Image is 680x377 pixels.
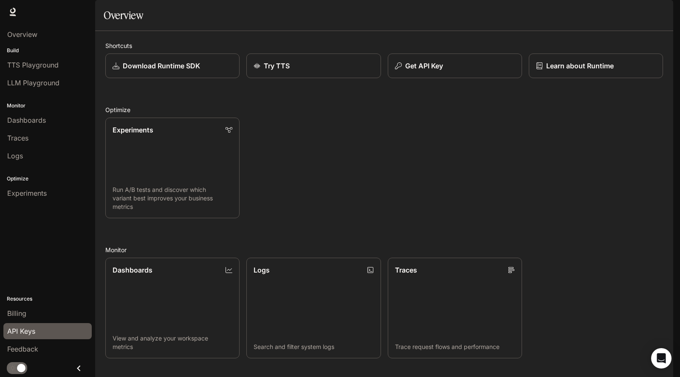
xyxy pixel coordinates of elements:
p: Experiments [113,125,153,135]
p: Trace request flows and performance [395,343,515,351]
p: Get API Key [405,61,443,71]
h2: Monitor [105,245,663,254]
p: Traces [395,265,417,275]
a: Try TTS [246,53,381,78]
h1: Overview [104,7,143,24]
p: Search and filter system logs [254,343,373,351]
p: Logs [254,265,270,275]
a: Learn about Runtime [529,53,663,78]
a: Download Runtime SDK [105,53,240,78]
p: Download Runtime SDK [123,61,200,71]
h2: Shortcuts [105,41,663,50]
a: DashboardsView and analyze your workspace metrics [105,258,240,358]
button: Get API Key [388,53,522,78]
a: LogsSearch and filter system logs [246,258,381,358]
a: TracesTrace request flows and performance [388,258,522,358]
p: Dashboards [113,265,152,275]
p: Run A/B tests and discover which variant best improves your business metrics [113,186,232,211]
p: Try TTS [264,61,290,71]
div: Open Intercom Messenger [651,348,672,369]
h2: Optimize [105,105,663,114]
p: Learn about Runtime [546,61,614,71]
p: View and analyze your workspace metrics [113,334,232,351]
a: ExperimentsRun A/B tests and discover which variant best improves your business metrics [105,118,240,218]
